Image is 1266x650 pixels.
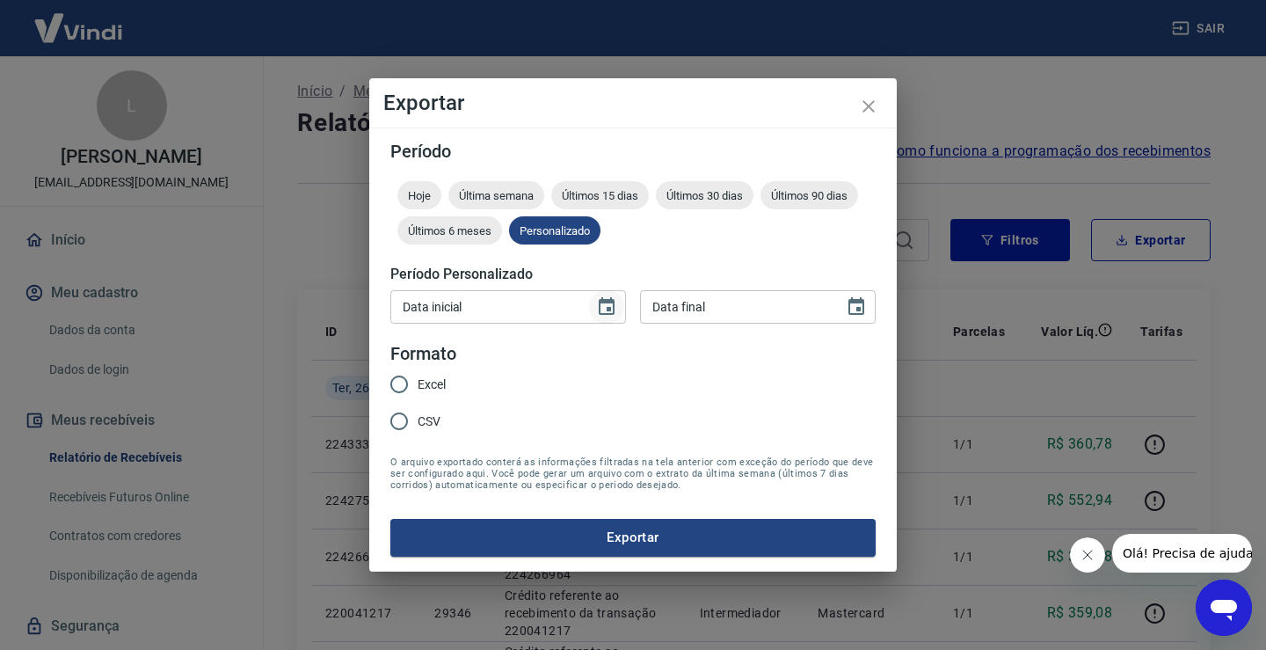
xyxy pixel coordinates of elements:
div: Últimos 90 dias [760,181,858,209]
span: Últimos 90 dias [760,189,858,202]
button: Exportar [390,519,876,556]
input: DD/MM/YYYY [390,290,582,323]
span: Última semana [448,189,544,202]
span: Olá! Precisa de ajuda? [11,12,148,26]
h4: Exportar [383,92,883,113]
span: Excel [418,376,446,394]
iframe: Fechar mensagem [1070,537,1105,573]
span: O arquivo exportado conterá as informações filtradas na tela anterior com exceção do período que ... [390,456,876,491]
div: Últimos 15 dias [551,181,649,209]
div: Últimos 30 dias [656,181,753,209]
div: Personalizado [509,216,600,245]
legend: Formato [390,341,456,367]
input: DD/MM/YYYY [640,290,832,323]
span: Últimos 6 meses [397,224,502,237]
button: close [848,85,890,128]
span: Personalizado [509,224,600,237]
span: CSV [418,413,440,431]
div: Hoje [397,181,441,209]
iframe: Mensagem da empresa [1112,534,1252,573]
span: Últimos 15 dias [551,189,649,202]
span: Hoje [397,189,441,202]
button: Choose date [589,289,624,325]
h5: Período Personalizado [390,266,876,283]
div: Últimos 6 meses [397,216,502,245]
iframe: Botão para abrir a janela de mensagens [1196,580,1252,636]
div: Última semana [448,181,544,209]
span: Últimos 30 dias [656,189,753,202]
button: Choose date [839,289,874,325]
h5: Período [390,142,876,160]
